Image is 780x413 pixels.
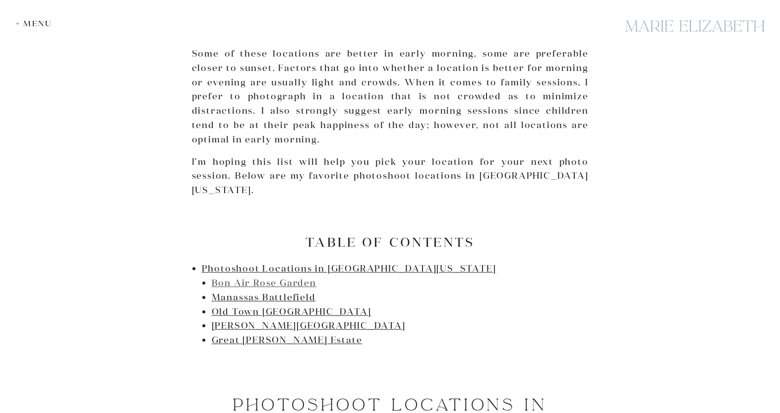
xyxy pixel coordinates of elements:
[16,19,57,28] div: + Menu
[192,155,589,198] p: I’m hoping this list will help you pick your location for your next photo session. Below are my f...
[212,334,362,345] a: Great [PERSON_NAME] Estate
[202,263,496,274] a: Photoshoot Locations in [GEOGRAPHIC_DATA][US_STATE]
[212,320,406,331] a: [PERSON_NAME][GEOGRAPHIC_DATA]
[212,291,316,303] a: Manassas Battlefield
[192,47,589,147] p: Some of these locations are better in early morning, some are preferable closer to sunset. Factor...
[212,277,316,288] a: Bon Air Rose Garden
[212,306,371,317] a: Old Town [GEOGRAPHIC_DATA]
[192,234,589,250] h2: Table of Contents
